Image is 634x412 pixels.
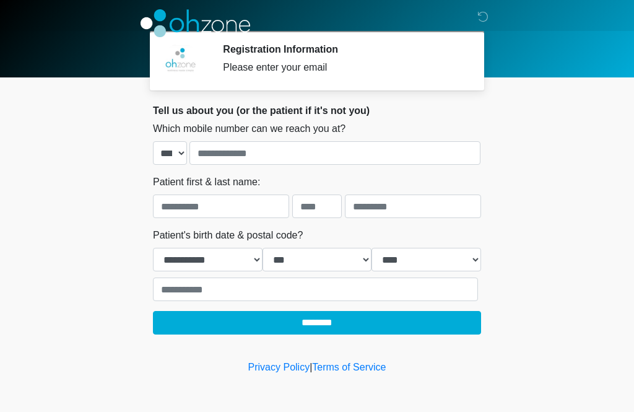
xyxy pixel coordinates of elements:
label: Patient's birth date & postal code? [153,228,303,243]
img: OhZone Clinics Logo [141,9,250,37]
a: Privacy Policy [248,362,310,372]
label: Which mobile number can we reach you at? [153,121,345,136]
div: Please enter your email [223,60,462,75]
h2: Tell us about you (or the patient if it's not you) [153,105,481,116]
h2: Registration Information [223,43,462,55]
img: Agent Avatar [162,43,199,81]
a: | [310,362,312,372]
label: Patient first & last name: [153,175,260,190]
a: Terms of Service [312,362,386,372]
